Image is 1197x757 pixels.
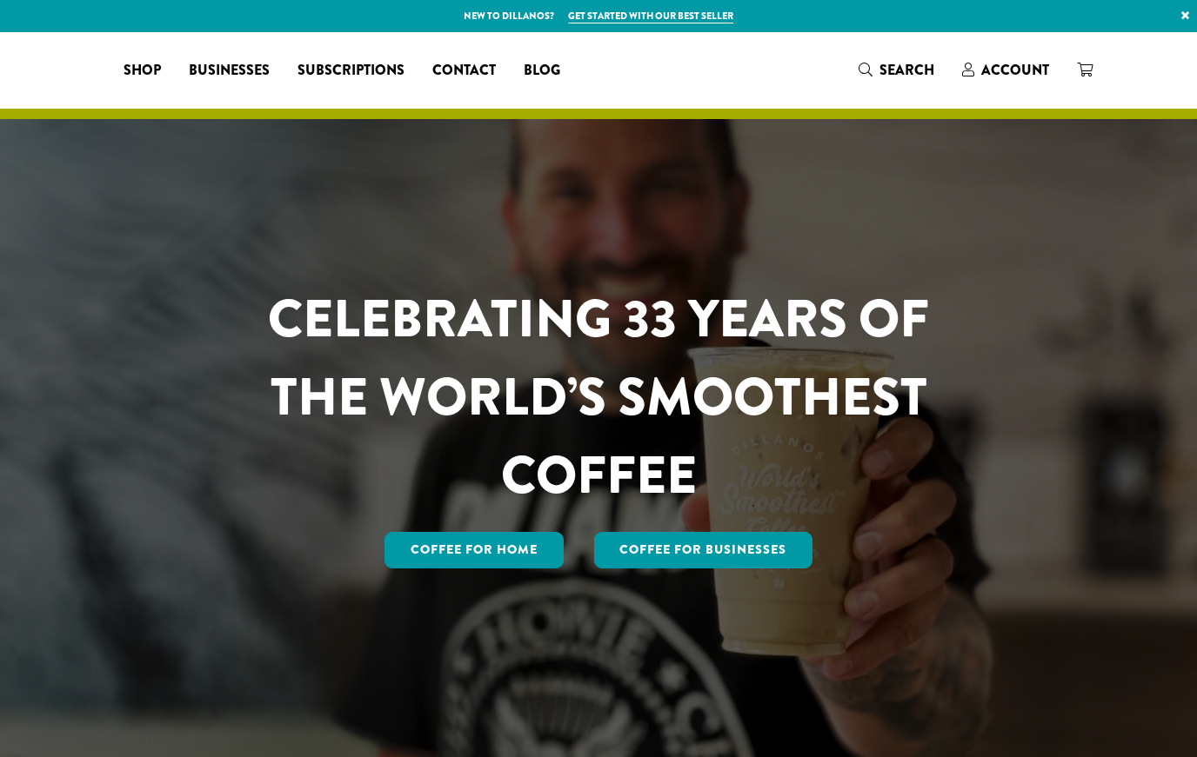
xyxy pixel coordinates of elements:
span: Subscriptions [298,60,405,82]
span: Blog [524,60,560,82]
span: Shop [124,60,161,82]
span: Account [981,60,1049,80]
span: Search [879,60,934,80]
a: Coffee For Businesses [594,532,813,568]
a: Search [845,56,948,84]
span: Businesses [189,60,270,82]
a: Get started with our best seller [568,9,733,23]
a: Coffee for Home [385,532,564,568]
h1: CELEBRATING 33 YEARS OF THE WORLD’S SMOOTHEST COFFEE [217,280,980,515]
a: Shop [110,56,175,84]
span: Contact [432,60,496,82]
